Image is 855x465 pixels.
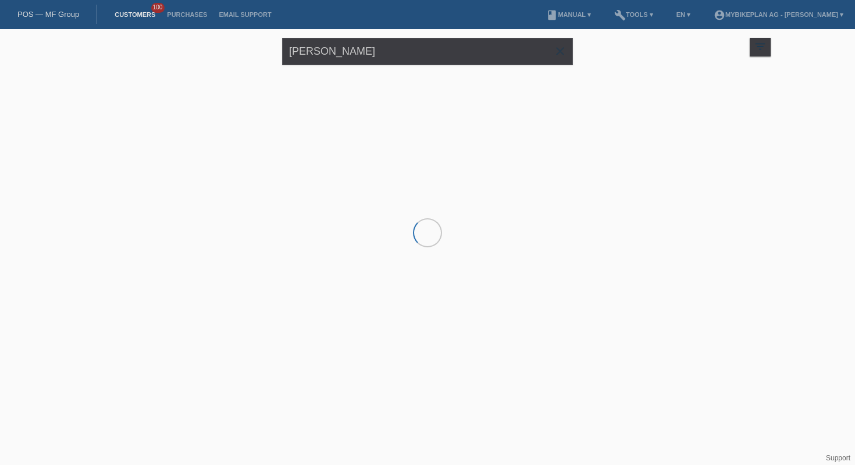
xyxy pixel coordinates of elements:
i: book [546,9,558,21]
a: bookManual ▾ [540,11,597,18]
a: Email Support [213,11,277,18]
i: filter_list [754,40,767,53]
a: Support [826,454,850,462]
a: Customers [109,11,161,18]
a: buildTools ▾ [608,11,659,18]
a: POS — MF Group [17,10,79,19]
i: account_circle [714,9,725,21]
i: build [614,9,626,21]
i: close [553,44,567,58]
a: account_circleMybikeplan AG - [PERSON_NAME] ▾ [708,11,849,18]
span: 100 [151,3,165,13]
a: Purchases [161,11,213,18]
a: EN ▾ [671,11,696,18]
input: Search... [282,38,573,65]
